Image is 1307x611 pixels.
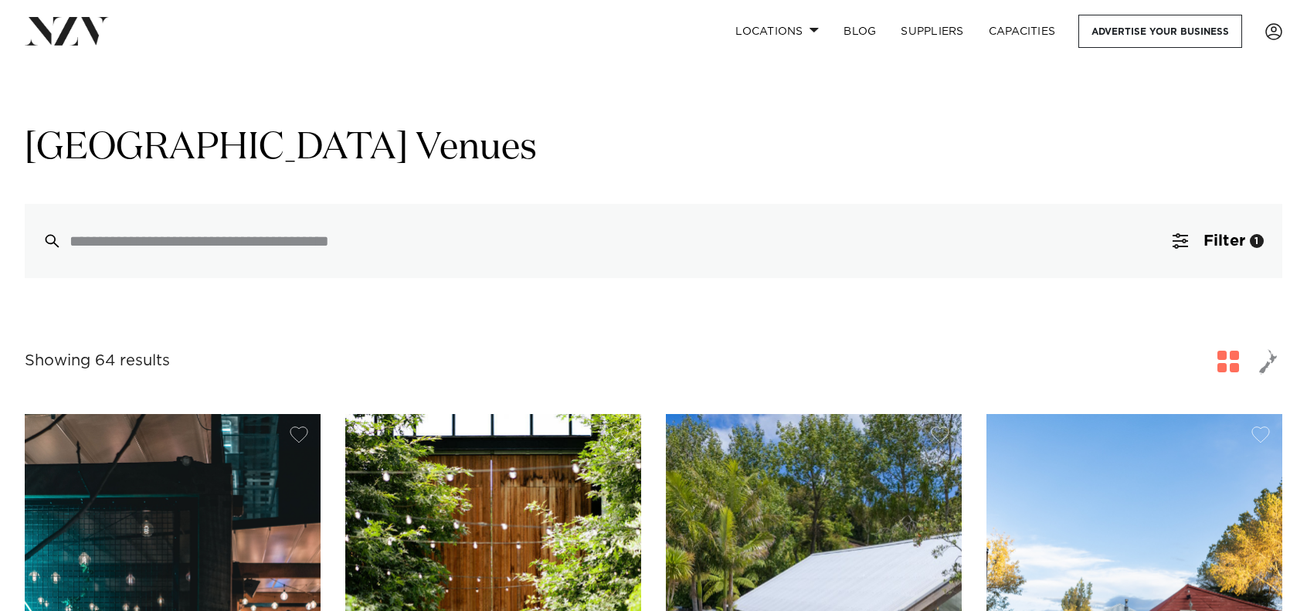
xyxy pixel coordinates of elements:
[831,15,888,48] a: BLOG
[1250,234,1264,248] div: 1
[25,17,109,45] img: nzv-logo.png
[25,349,170,373] div: Showing 64 results
[1078,15,1242,48] a: Advertise your business
[888,15,976,48] a: SUPPLIERS
[1154,204,1282,278] button: Filter1
[1203,233,1245,249] span: Filter
[976,15,1068,48] a: Capacities
[25,124,1282,173] h1: [GEOGRAPHIC_DATA] Venues
[723,15,831,48] a: Locations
